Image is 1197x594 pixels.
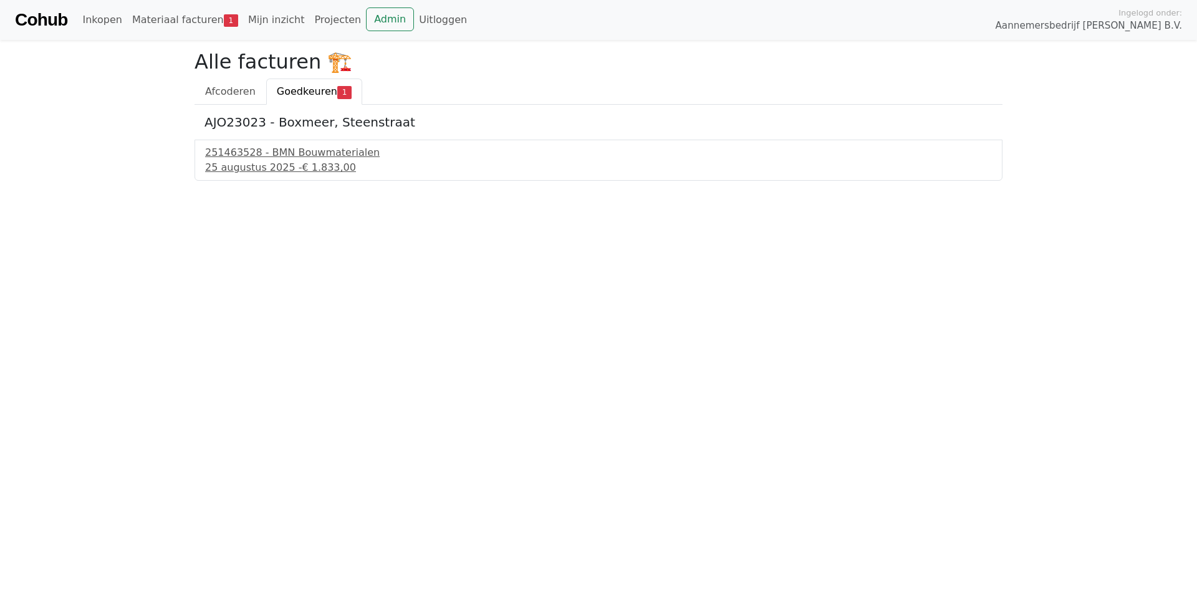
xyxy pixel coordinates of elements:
[205,85,256,97] span: Afcoderen
[414,7,472,32] a: Uitloggen
[77,7,127,32] a: Inkopen
[15,5,67,35] a: Cohub
[266,79,362,105] a: Goedkeuren1
[205,160,992,175] div: 25 augustus 2025 -
[205,145,992,160] div: 251463528 - BMN Bouwmaterialen
[302,161,356,173] span: € 1.833,00
[1118,7,1182,19] span: Ingelogd onder:
[277,85,337,97] span: Goedkeuren
[195,79,266,105] a: Afcoderen
[337,86,352,98] span: 1
[224,14,238,27] span: 1
[204,115,993,130] h5: AJO23023 - Boxmeer, Steenstraat
[243,7,310,32] a: Mijn inzicht
[205,145,992,175] a: 251463528 - BMN Bouwmaterialen25 augustus 2025 -€ 1.833,00
[995,19,1182,33] span: Aannemersbedrijf [PERSON_NAME] B.V.
[195,50,1002,74] h2: Alle facturen 🏗️
[366,7,414,31] a: Admin
[127,7,243,32] a: Materiaal facturen1
[309,7,366,32] a: Projecten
